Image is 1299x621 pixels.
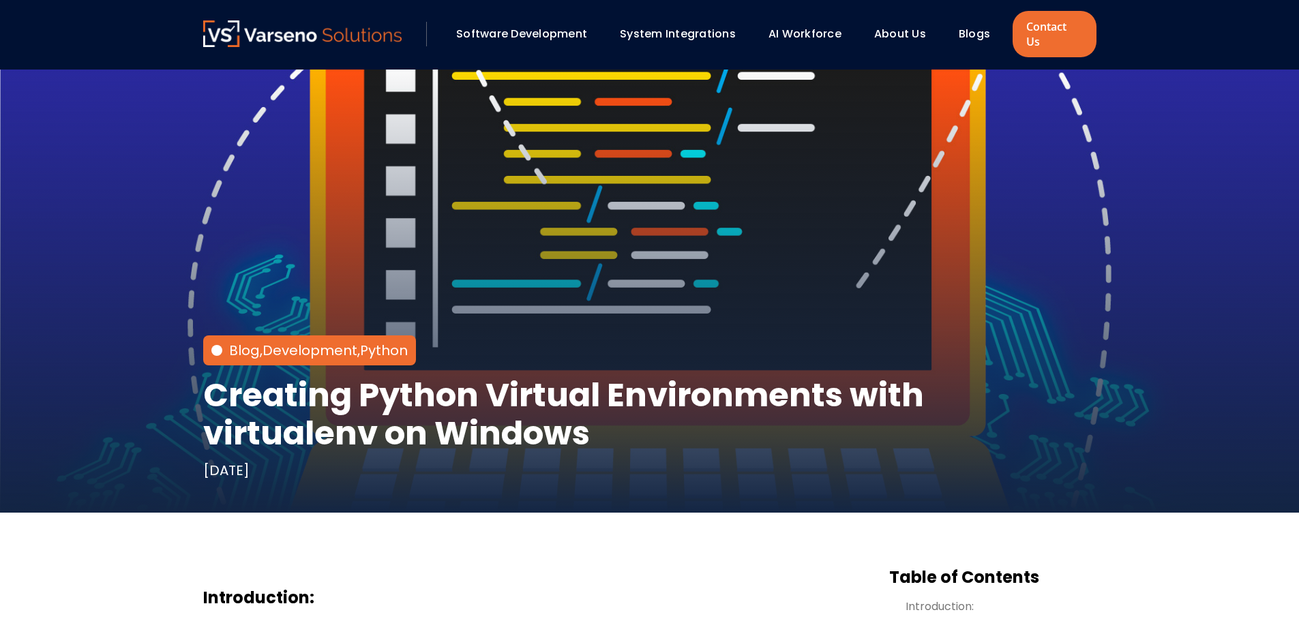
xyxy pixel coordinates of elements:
[959,26,990,42] a: Blogs
[620,26,736,42] a: System Integrations
[203,20,402,48] a: Varseno Solutions – Product Engineering & IT Services
[456,26,587,42] a: Software Development
[952,22,1009,46] div: Blogs
[203,588,867,608] h3: Introduction:
[360,341,408,360] a: Python
[203,461,250,480] div: [DATE]
[449,22,606,46] div: Software Development
[867,22,945,46] div: About Us
[203,376,1096,453] h1: Creating Python Virtual Environments with virtualenv on Windows
[889,599,1096,615] a: Introduction:
[874,26,926,42] a: About Us
[263,341,357,360] a: Development
[229,341,408,360] div: , ,
[613,22,755,46] div: System Integrations
[1013,11,1096,57] a: Contact Us
[889,567,1096,588] h3: Table of Contents
[203,20,402,47] img: Varseno Solutions – Product Engineering & IT Services
[229,341,260,360] a: Blog
[768,26,841,42] a: AI Workforce
[762,22,861,46] div: AI Workforce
